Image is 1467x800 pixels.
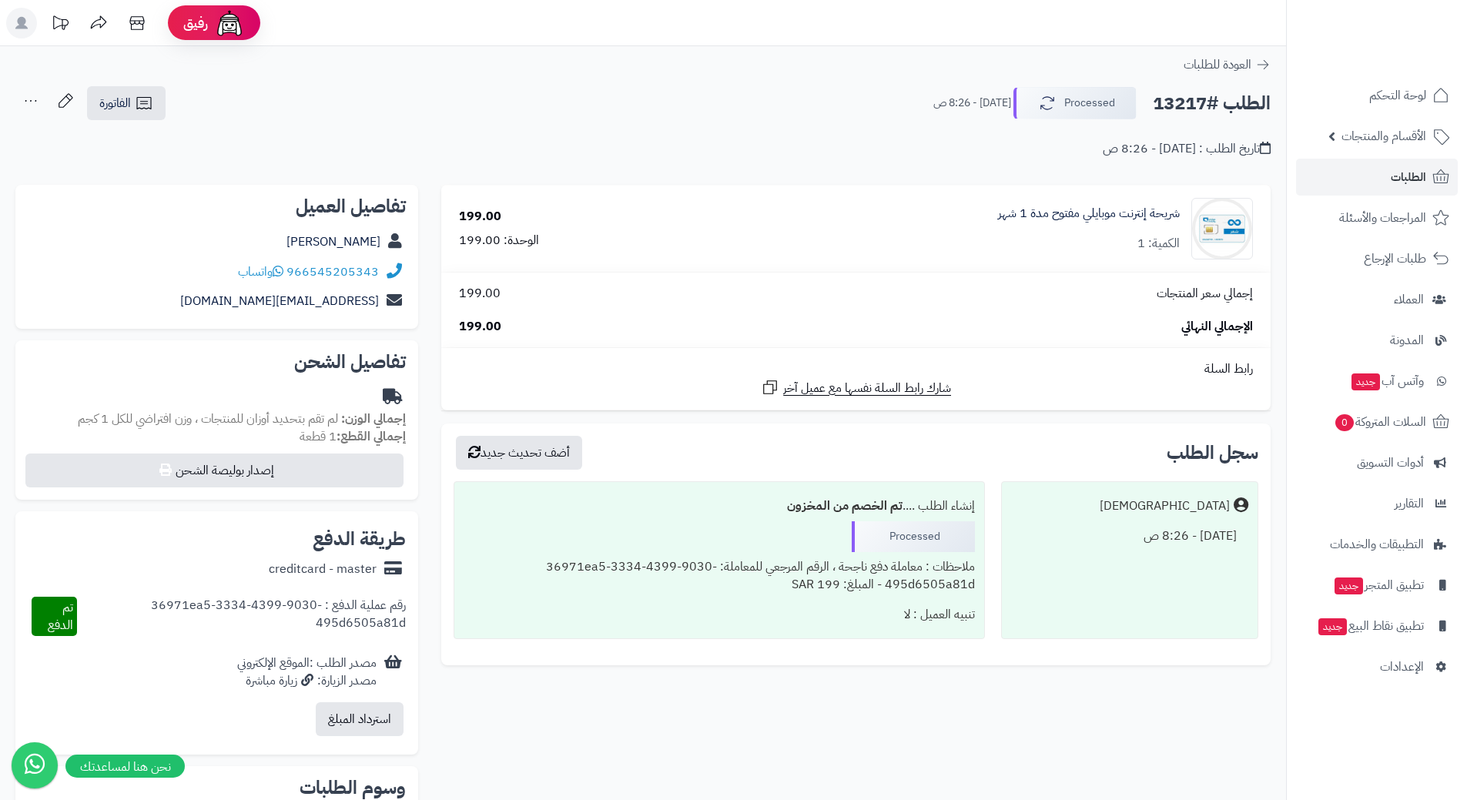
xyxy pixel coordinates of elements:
div: Processed [852,521,975,552]
span: الطلبات [1391,166,1426,188]
span: العملاء [1394,289,1424,310]
a: طلبات الإرجاع [1296,240,1458,277]
span: الإجمالي النهائي [1181,318,1253,336]
span: التقارير [1395,493,1424,514]
div: إنشاء الطلب .... [464,491,974,521]
div: [DEMOGRAPHIC_DATA] [1100,497,1230,515]
span: التطبيقات والخدمات [1330,534,1424,555]
a: المدونة [1296,322,1458,359]
button: Processed [1013,87,1137,119]
a: المراجعات والأسئلة [1296,199,1458,236]
img: ai-face.png [214,8,245,38]
a: أدوات التسويق [1296,444,1458,481]
div: creditcard - master [269,561,377,578]
span: إجمالي سعر المنتجات [1157,285,1253,303]
span: أدوات التسويق [1357,452,1424,474]
strong: إجمالي القطع: [337,427,406,446]
div: الوحدة: 199.00 [459,232,539,249]
a: الطلبات [1296,159,1458,196]
span: شارك رابط السلة نفسها مع عميل آخر [783,380,951,397]
span: الإعدادات [1380,656,1424,678]
b: تم الخصم من المخزون [787,497,903,515]
strong: إجمالي الوزن: [341,410,406,428]
h2: تفاصيل العميل [28,197,406,216]
span: العودة للطلبات [1184,55,1251,74]
h2: طريقة الدفع [313,530,406,548]
button: استرداد المبلغ [316,702,404,736]
a: الفاتورة [87,86,166,120]
span: الفاتورة [99,94,131,112]
span: 199.00 [459,285,501,303]
span: تم الدفع [48,598,73,634]
a: شريحة إنترنت موبايلي مفتوح مدة 1 شهر [998,205,1180,223]
div: رقم عملية الدفع : 36971ea5-3334-4399-9030-495d6505a81d [77,597,407,637]
span: جديد [1318,618,1347,635]
span: 0 [1335,413,1355,432]
a: السلات المتروكة0 [1296,403,1458,440]
a: التقارير [1296,485,1458,522]
small: [DATE] - 8:26 ص [933,95,1011,111]
span: المراجعات والأسئلة [1339,207,1426,229]
span: تطبيق المتجر [1333,574,1424,596]
a: واتساب [238,263,283,281]
img: logo-2.png [1362,12,1452,44]
h2: تفاصيل الشحن [28,353,406,371]
a: تطبيق نقاط البيعجديد [1296,608,1458,644]
a: العملاء [1296,281,1458,318]
a: لوحة التحكم [1296,77,1458,114]
a: شارك رابط السلة نفسها مع عميل آخر [761,378,951,397]
a: التطبيقات والخدمات [1296,526,1458,563]
h3: سجل الطلب [1167,444,1258,462]
span: 199.00 [459,318,501,336]
span: وآتس آب [1350,370,1424,392]
span: السلات المتروكة [1334,411,1426,433]
button: أضف تحديث جديد [456,436,582,470]
span: الأقسام والمنتجات [1341,126,1426,147]
small: 1 قطعة [300,427,406,446]
a: وآتس آبجديد [1296,363,1458,400]
a: العودة للطلبات [1184,55,1271,74]
span: جديد [1351,373,1380,390]
span: رفيق [183,14,208,32]
span: المدونة [1390,330,1424,351]
div: تاريخ الطلب : [DATE] - 8:26 ص [1103,140,1271,158]
span: تطبيق نقاط البيع [1317,615,1424,637]
img: 1698964621-%D8%AC%D8%A7%D8%A8%D8%B1%20%D8%A8%D9%88%D9%85%D9%88%D8%B2%D9%87000-90x90.jpeg [1192,198,1252,259]
h2: الطلب #13217 [1153,88,1271,119]
span: لوحة التحكم [1369,85,1426,106]
div: مصدر الزيارة: زيارة مباشرة [237,672,377,690]
h2: وسوم الطلبات [28,778,406,797]
span: جديد [1335,577,1363,594]
div: [DATE] - 8:26 ص [1011,521,1248,551]
a: تطبيق المتجرجديد [1296,567,1458,604]
span: طلبات الإرجاع [1364,248,1426,269]
div: تنبيه العميل : لا [464,600,974,630]
div: مصدر الطلب :الموقع الإلكتروني [237,654,377,690]
div: ملاحظات : معاملة دفع ناجحة ، الرقم المرجعي للمعاملة: 36971ea5-3334-4399-9030-495d6505a81d - المبل... [464,552,974,600]
div: الكمية: 1 [1137,235,1180,253]
span: لم تقم بتحديد أوزان للمنتجات ، وزن افتراضي للكل 1 كجم [78,410,338,428]
a: تحديثات المنصة [41,8,79,42]
div: رابط السلة [447,360,1264,378]
div: 199.00 [459,208,501,226]
a: 966545205343 [286,263,379,281]
button: إصدار بوليصة الشحن [25,454,404,487]
a: [PERSON_NAME] [286,233,380,251]
a: [EMAIL_ADDRESS][DOMAIN_NAME] [180,292,379,310]
a: الإعدادات [1296,648,1458,685]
